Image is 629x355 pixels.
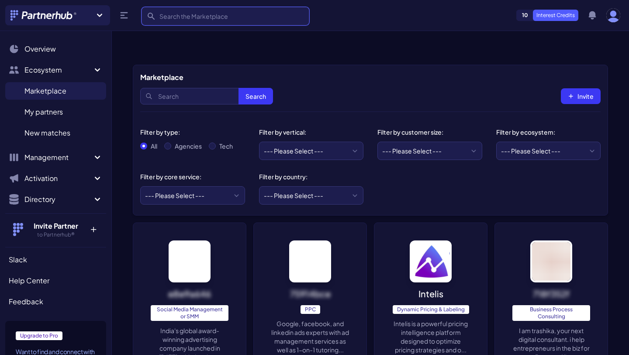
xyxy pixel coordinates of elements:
a: Help Center [5,272,106,289]
p: e8e9a646 [168,288,211,300]
img: image_alt [289,240,331,282]
p: 75914bce [290,288,331,300]
span: Feedback [9,296,43,307]
h4: Invite Partner [28,221,84,231]
p: Intelis is a powerful pricing intelligence platform designed to optimize pricing strategies and o... [392,319,470,354]
span: My partners [24,107,63,117]
input: Search [140,88,273,104]
span: Overview [24,44,56,54]
span: PPC [301,305,320,314]
a: Feedback [5,293,106,310]
button: Invite [561,88,601,104]
div: Filter by type: [140,128,238,136]
button: Search [238,88,273,104]
div: Filter by ecosystem: [496,128,594,136]
span: Help Center [9,275,49,286]
span: Upgrade to Pro [16,331,62,340]
h5: to Partnerhub® [28,231,84,238]
label: Agencies [175,142,202,150]
button: Activation [5,170,106,187]
p: Interest Credits [533,10,578,21]
div: Filter by vertical: [259,128,357,136]
button: Management [5,149,106,166]
span: Dynamic Pricing & Labeling [393,305,469,314]
div: Filter by customer size: [377,128,475,136]
img: image_alt [530,240,572,282]
a: Marketplace [5,82,106,100]
span: 10 [517,10,533,21]
a: 10Interest Credits [516,10,578,21]
span: Directory [24,194,92,205]
label: Tech [219,142,233,150]
a: New matches [5,124,106,142]
span: Activation [24,173,92,184]
img: user photo [606,8,620,22]
p: Google, facebook, and linkedin ads experts with ad management services as well as 1-on-1 tutoring... [271,319,349,354]
span: Social Media Management or SMM [151,305,228,321]
input: Search the Marketplace [142,7,309,25]
button: Ecosystem [5,61,106,79]
img: image_alt [410,240,452,282]
button: Directory [5,191,106,208]
span: New matches [24,128,70,138]
p: 718f352f [533,288,570,300]
span: Ecosystem [24,65,92,75]
span: Business Process Consulting [512,305,590,321]
p: Intelis [418,288,443,300]
span: Slack [9,254,27,265]
div: Filter by country: [259,172,357,181]
a: Slack [5,251,106,268]
span: Management [24,152,92,163]
img: image_alt [169,240,211,282]
a: Overview [5,40,106,58]
button: Invite Partner to Partnerhub® + [5,213,106,245]
img: Partnerhub® Logo [10,10,77,21]
label: All [151,142,157,150]
div: Filter by core service: [140,172,238,181]
span: Marketplace [24,86,66,96]
h5: Marketplace [140,72,183,83]
p: + [84,221,103,235]
a: My partners [5,103,106,121]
